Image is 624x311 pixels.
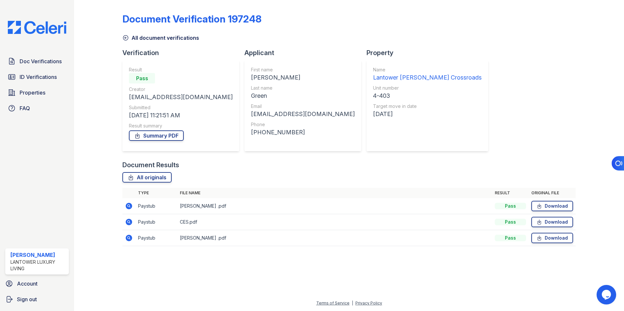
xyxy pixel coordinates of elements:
[129,93,233,102] div: [EMAIL_ADDRESS][DOMAIN_NAME]
[20,104,30,112] span: FAQ
[5,55,69,68] a: Doc Verifications
[251,85,355,91] div: Last name
[20,57,62,65] span: Doc Verifications
[5,86,69,99] a: Properties
[373,67,482,82] a: Name Lantower [PERSON_NAME] Crossroads
[529,188,576,198] th: Original file
[129,73,155,83] div: Pass
[10,259,66,272] div: Lantower Luxury Living
[129,67,233,73] div: Result
[122,34,199,42] a: All document verifications
[135,188,177,198] th: Type
[3,21,71,34] img: CE_Logo_Blue-a8612792a0a2168367f1c8372b55b34899dd931a85d93a1a3d3e32e68fde9ad4.png
[531,217,573,227] a: Download
[17,295,37,303] span: Sign out
[251,110,355,119] div: [EMAIL_ADDRESS][DOMAIN_NAME]
[492,188,529,198] th: Result
[531,201,573,211] a: Download
[495,235,526,241] div: Pass
[251,128,355,137] div: [PHONE_NUMBER]
[122,48,244,57] div: Verification
[373,85,482,91] div: Unit number
[135,198,177,214] td: Paystub
[5,70,69,83] a: ID Verifications
[495,203,526,209] div: Pass
[122,13,261,25] div: Document Verification 197248
[135,230,177,246] td: Paystub
[531,233,573,243] a: Download
[3,277,71,290] a: Account
[373,91,482,100] div: 4-403
[135,214,177,230] td: Paystub
[373,110,482,119] div: [DATE]
[129,130,184,141] a: Summary PDF
[177,198,492,214] td: [PERSON_NAME] .pdf
[352,301,353,305] div: |
[251,67,355,73] div: First name
[17,280,38,288] span: Account
[10,251,66,259] div: [PERSON_NAME]
[177,214,492,230] td: CES.pdf
[20,89,45,96] span: Properties
[244,48,367,57] div: Applicant
[3,293,71,306] a: Sign out
[129,86,233,93] div: Creator
[5,102,69,115] a: FAQ
[373,67,482,73] div: Name
[177,188,492,198] th: File name
[122,160,179,170] div: Document Results
[367,48,493,57] div: Property
[20,73,57,81] span: ID Verifications
[251,91,355,100] div: Green
[316,301,350,305] a: Terms of Service
[129,123,233,129] div: Result summary
[355,301,382,305] a: Privacy Policy
[122,172,172,183] a: All originals
[129,111,233,120] div: [DATE] 11:21:51 AM
[251,103,355,110] div: Email
[129,104,233,111] div: Submitted
[373,103,482,110] div: Target move in date
[177,230,492,246] td: [PERSON_NAME] .pdf
[597,285,617,304] iframe: chat widget
[251,73,355,82] div: [PERSON_NAME]
[373,73,482,82] div: Lantower [PERSON_NAME] Crossroads
[251,121,355,128] div: Phone
[495,219,526,225] div: Pass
